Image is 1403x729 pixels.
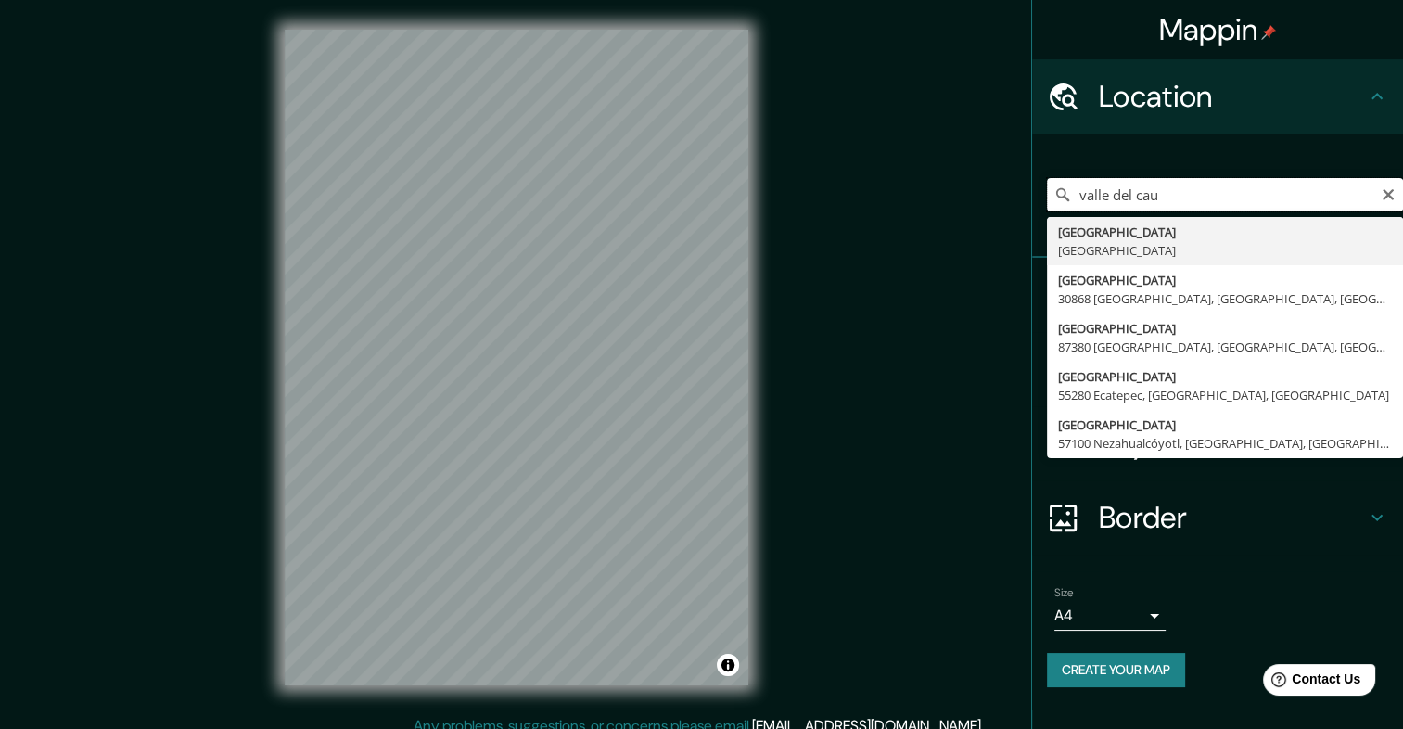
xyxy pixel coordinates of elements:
[1238,657,1383,709] iframe: Help widget launcher
[717,654,739,676] button: Toggle attribution
[1058,223,1392,241] div: [GEOGRAPHIC_DATA]
[1099,499,1366,536] h4: Border
[1032,59,1403,134] div: Location
[1032,406,1403,480] div: Layout
[1058,289,1392,308] div: 30868 [GEOGRAPHIC_DATA], [GEOGRAPHIC_DATA], [GEOGRAPHIC_DATA]
[1047,653,1185,687] button: Create your map
[1054,601,1166,631] div: A4
[1047,178,1403,211] input: Pick your city or area
[1099,78,1366,115] h4: Location
[1032,332,1403,406] div: Style
[1381,185,1396,202] button: Clear
[285,30,748,685] canvas: Map
[1054,585,1074,601] label: Size
[1058,271,1392,289] div: [GEOGRAPHIC_DATA]
[1058,319,1392,338] div: [GEOGRAPHIC_DATA]
[1058,338,1392,356] div: 87380 [GEOGRAPHIC_DATA], [GEOGRAPHIC_DATA], [GEOGRAPHIC_DATA]
[1058,434,1392,453] div: 57100 Nezahualcóyotl, [GEOGRAPHIC_DATA], [GEOGRAPHIC_DATA]
[1032,480,1403,555] div: Border
[1058,416,1392,434] div: [GEOGRAPHIC_DATA]
[1032,258,1403,332] div: Pins
[1261,25,1276,40] img: pin-icon.png
[1058,386,1392,404] div: 55280 Ecatepec, [GEOGRAPHIC_DATA], [GEOGRAPHIC_DATA]
[1058,241,1392,260] div: [GEOGRAPHIC_DATA]
[1058,367,1392,386] div: [GEOGRAPHIC_DATA]
[1099,425,1366,462] h4: Layout
[1159,11,1277,48] h4: Mappin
